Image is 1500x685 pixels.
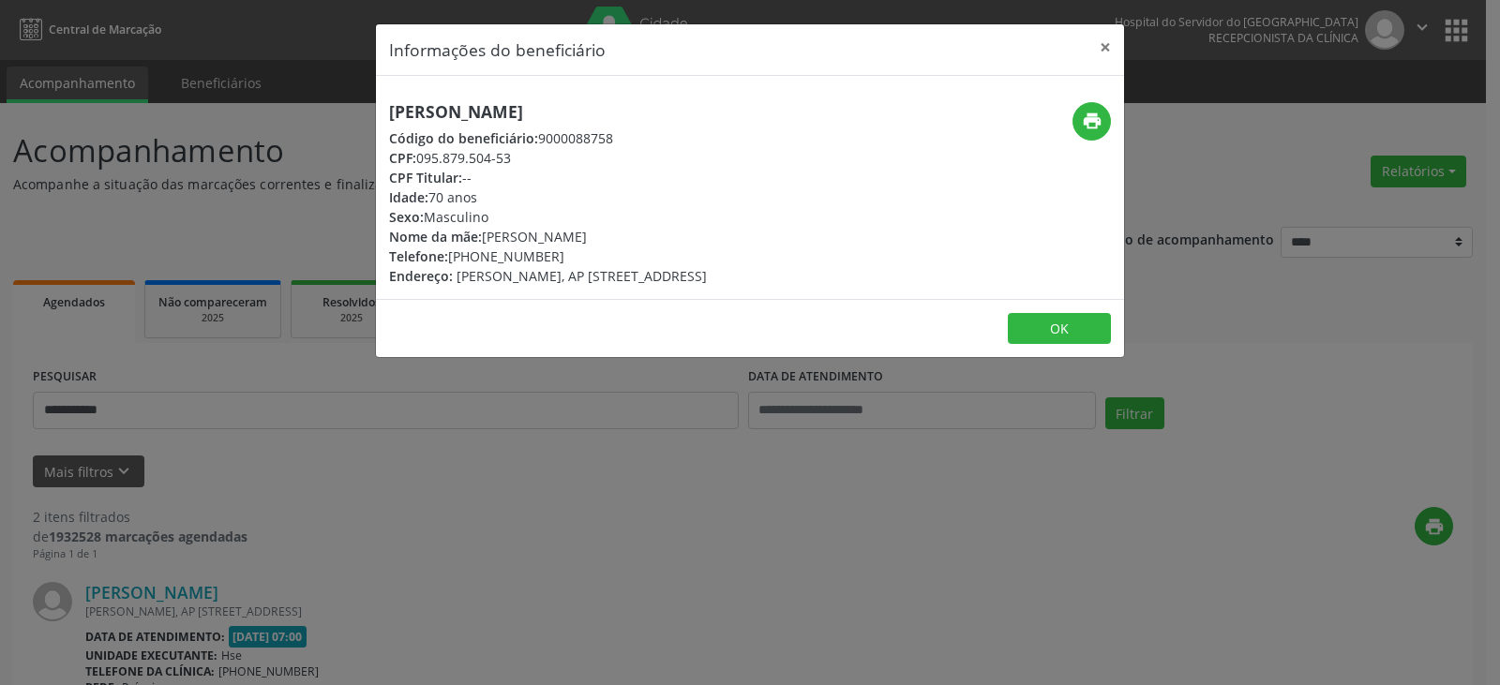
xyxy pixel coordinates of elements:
button: OK [1008,313,1111,345]
div: [PERSON_NAME] [389,227,707,246]
h5: [PERSON_NAME] [389,102,707,122]
div: Masculino [389,207,707,227]
span: Sexo: [389,208,424,226]
span: Nome da mãe: [389,228,482,246]
span: Telefone: [389,247,448,265]
span: CPF Titular: [389,169,462,186]
span: CPF: [389,149,416,167]
button: Close [1087,24,1124,70]
div: -- [389,168,707,187]
h5: Informações do beneficiário [389,37,606,62]
span: Endereço: [389,267,453,285]
span: [PERSON_NAME], AP [STREET_ADDRESS] [457,267,707,285]
i: print [1082,111,1102,131]
div: 095.879.504-53 [389,148,707,168]
div: 70 anos [389,187,707,207]
div: [PHONE_NUMBER] [389,246,707,266]
span: Idade: [389,188,428,206]
span: Código do beneficiário: [389,129,538,147]
div: 9000088758 [389,128,707,148]
button: print [1072,102,1111,141]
